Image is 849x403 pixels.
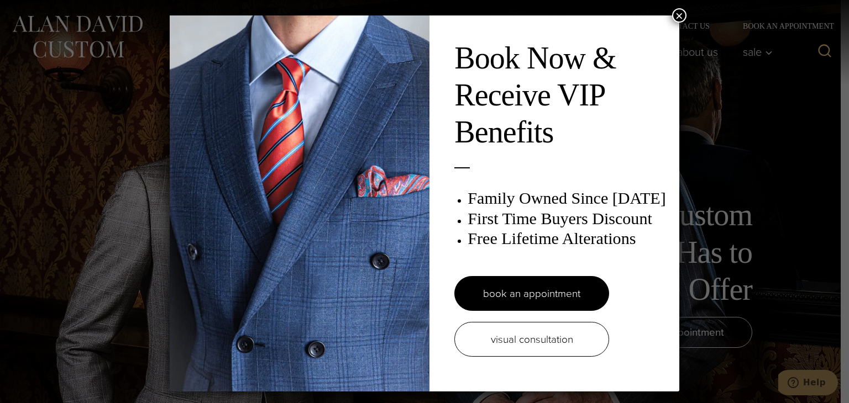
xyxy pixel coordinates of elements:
a: book an appointment [454,276,609,311]
a: visual consultation [454,322,609,357]
h3: Family Owned Since [DATE] [468,188,668,208]
h3: Free Lifetime Alterations [468,229,668,248]
span: Help [25,8,48,18]
button: Close [672,8,686,23]
h3: First Time Buyers Discount [468,209,668,229]
h2: Book Now & Receive VIP Benefits [454,40,668,151]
